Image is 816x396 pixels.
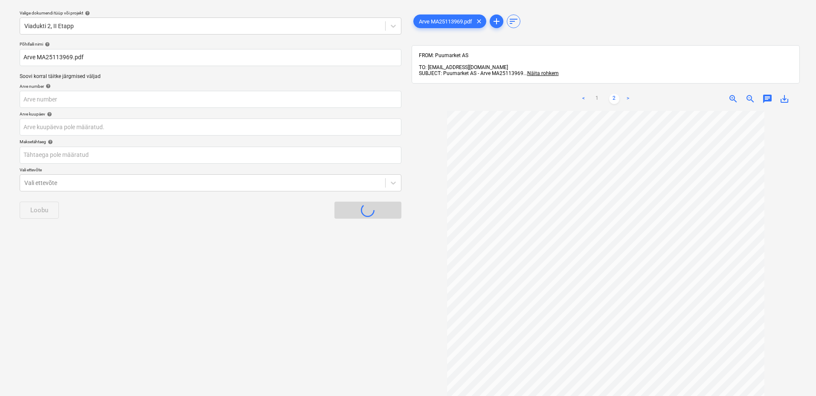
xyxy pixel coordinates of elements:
[20,84,401,89] div: Arve number
[609,94,619,104] a: Page 2 is your current page
[20,49,401,66] input: Põhifaili nimi
[508,16,519,26] span: sort
[745,94,755,104] span: zoom_out
[20,139,401,145] div: Maksetähtaeg
[414,18,477,25] span: Arve MA25113969.pdf
[20,111,401,117] div: Arve kuupäev
[592,94,602,104] a: Page 1
[20,167,401,174] p: Vali ettevõte
[20,91,401,108] input: Arve number
[20,41,401,47] div: Põhifaili nimi
[45,112,52,117] span: help
[413,14,486,28] div: Arve MA25113969.pdf
[20,73,401,80] p: Soovi korral täitke järgmised väljad
[474,16,484,26] span: clear
[728,94,738,104] span: zoom_in
[419,64,508,70] span: TO: [EMAIL_ADDRESS][DOMAIN_NAME]
[491,16,502,26] span: add
[20,147,401,164] input: Tähtaega pole määratud
[779,94,790,104] span: save_alt
[419,70,523,76] span: SUBJECT: Puumarket AS - Arve MA25113969
[578,94,589,104] a: Previous page
[523,70,559,76] span: ...
[419,52,468,58] span: FROM: Puumarket AS
[773,355,816,396] iframe: Chat Widget
[762,94,772,104] span: chat
[44,84,51,89] span: help
[83,11,90,16] span: help
[20,10,401,16] div: Valige dokumendi tüüp või projekt
[527,70,559,76] span: Näita rohkem
[43,42,50,47] span: help
[46,139,53,145] span: help
[623,94,633,104] a: Next page
[20,119,401,136] input: Arve kuupäeva pole määratud.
